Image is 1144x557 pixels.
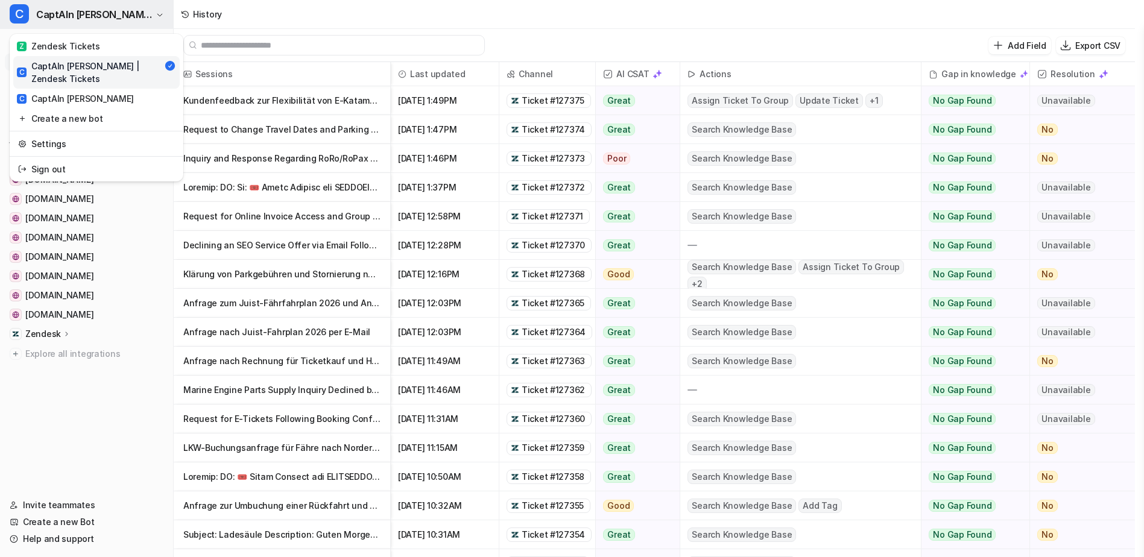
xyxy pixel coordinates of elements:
[18,112,27,125] img: reset
[10,34,183,181] div: CCaptAIn [PERSON_NAME] | Zendesk Tickets
[17,60,164,85] div: CaptAIn [PERSON_NAME] | Zendesk Tickets
[36,6,153,23] span: CaptAIn [PERSON_NAME] | Zendesk Tickets
[17,40,100,52] div: Zendesk Tickets
[17,92,134,105] div: CaptAIn [PERSON_NAME]
[13,109,180,128] a: Create a new bot
[13,159,180,179] a: Sign out
[10,4,29,24] span: C
[18,137,27,150] img: reset
[17,94,27,104] span: C
[17,42,27,51] span: Z
[18,163,27,175] img: reset
[13,134,180,154] a: Settings
[17,68,27,77] span: C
